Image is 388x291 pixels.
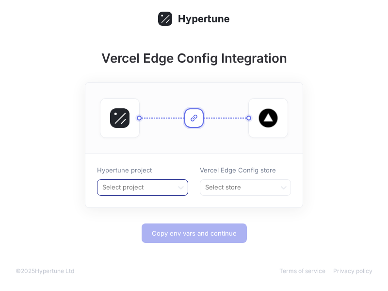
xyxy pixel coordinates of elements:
[68,49,320,68] h1: Vercel Edge Config Integration
[97,166,188,175] p: Hypertune project
[142,223,247,243] button: Copy env vars and continue
[152,230,237,236] span: Copy env vars and continue
[200,166,291,175] p: Vercel Edge Config store
[16,267,74,275] div: © 2025 Hypertune Ltd
[279,267,325,274] a: Terms of service
[333,267,372,274] a: Privacy policy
